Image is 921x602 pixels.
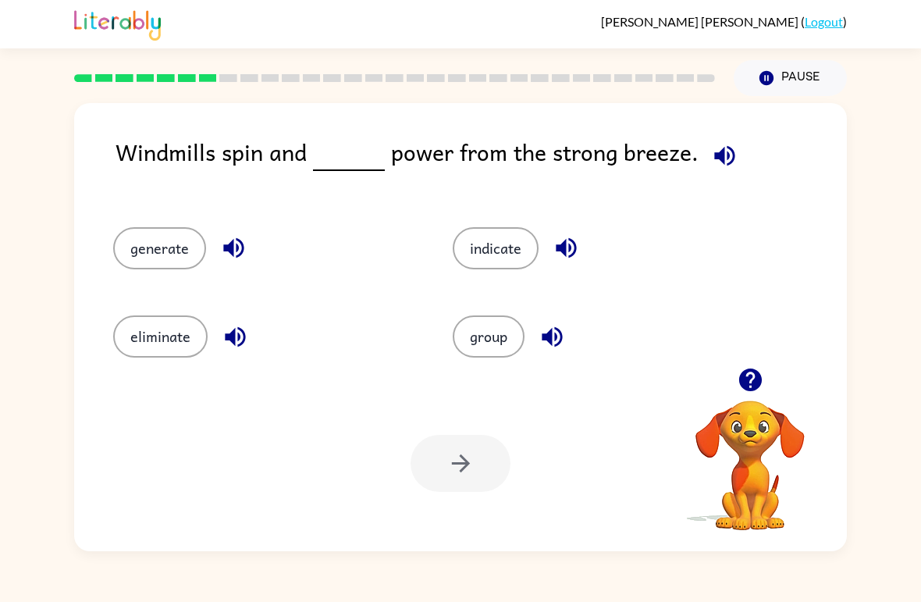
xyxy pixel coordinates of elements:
[672,376,828,533] video: Your browser must support playing .mp4 files to use Literably. Please try using another browser.
[113,227,206,269] button: generate
[116,134,847,196] div: Windmills spin and power from the strong breeze.
[601,14,847,29] div: ( )
[601,14,801,29] span: [PERSON_NAME] [PERSON_NAME]
[453,227,539,269] button: indicate
[453,315,525,358] button: group
[113,315,208,358] button: eliminate
[734,60,847,96] button: Pause
[74,6,161,41] img: Literably
[805,14,843,29] a: Logout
